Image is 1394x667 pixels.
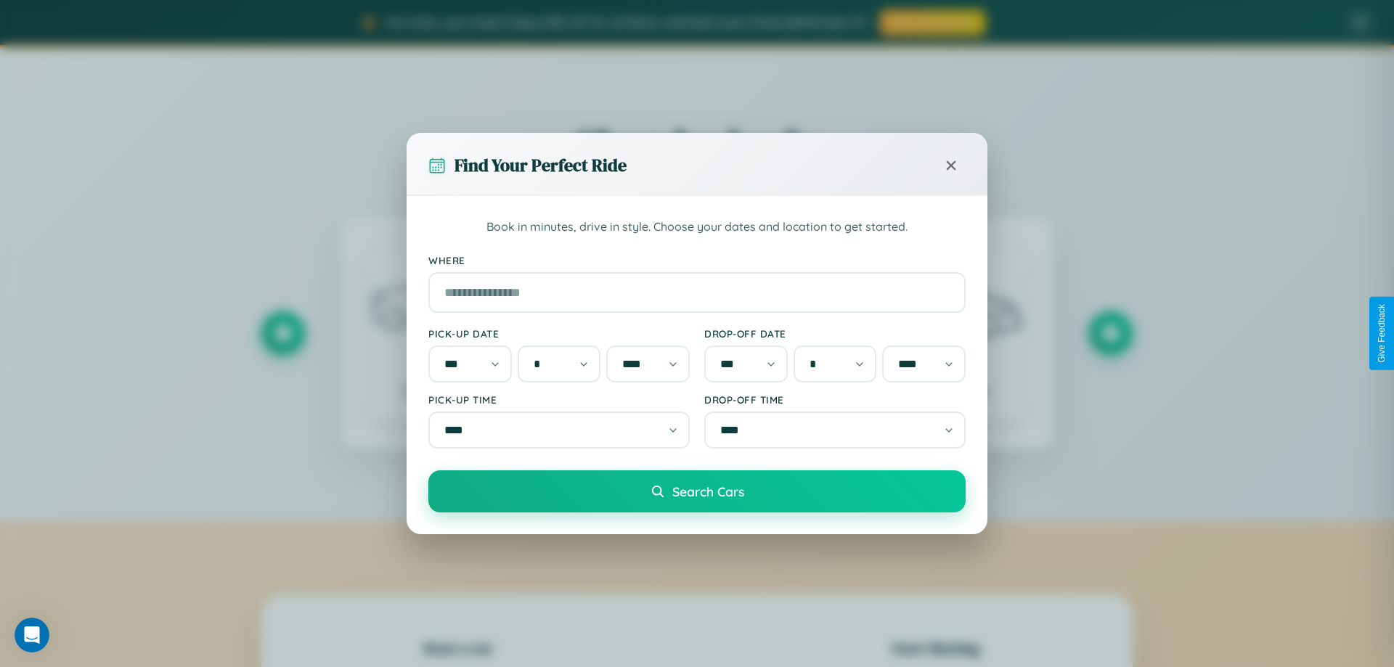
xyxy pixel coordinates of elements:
[428,218,966,237] p: Book in minutes, drive in style. Choose your dates and location to get started.
[428,254,966,266] label: Where
[455,153,627,177] h3: Find Your Perfect Ride
[428,393,690,406] label: Pick-up Time
[428,470,966,512] button: Search Cars
[704,393,966,406] label: Drop-off Time
[704,327,966,340] label: Drop-off Date
[672,483,744,499] span: Search Cars
[428,327,690,340] label: Pick-up Date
